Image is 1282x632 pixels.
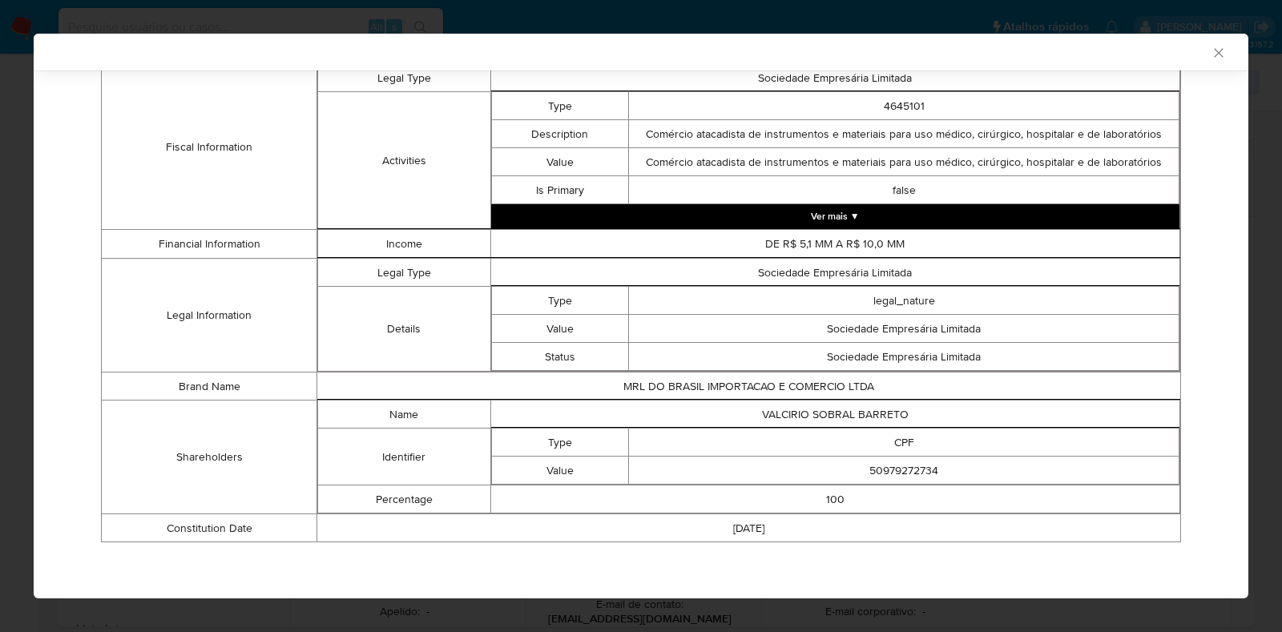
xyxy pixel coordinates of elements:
td: Legal Type [318,259,490,287]
td: Sociedade Empresária Limitada [490,259,1180,287]
button: Expand array [491,204,1180,228]
td: Is Primary [491,176,629,204]
td: Fiscal Information [102,64,317,230]
td: DE R$ 5,1 MM A R$ 10,0 MM [490,230,1180,258]
td: Legal Information [102,259,317,372]
td: Financial Information [102,230,317,259]
td: Details [318,287,490,372]
td: Activities [318,92,490,229]
td: Name [318,401,490,429]
td: CPF [629,429,1179,457]
td: 50979272734 [629,457,1179,485]
td: Brand Name [102,372,317,401]
td: VALCIRIO SOBRAL BARRETO [490,401,1180,429]
td: [DATE] [317,514,1181,542]
td: Sociedade Empresária Limitada [629,343,1179,371]
td: 100 [490,485,1180,513]
td: legal_nature [629,287,1179,315]
td: Value [491,315,629,343]
div: closure-recommendation-modal [34,34,1248,598]
td: Value [491,457,629,485]
td: Comércio atacadista de instrumentos e materiais para uso médico, cirúrgico, hospitalar e de labor... [629,148,1179,176]
button: Fechar a janela [1211,45,1225,59]
td: Type [491,92,629,120]
td: Identifier [318,429,490,485]
td: Sociedade Empresária Limitada [629,315,1179,343]
td: false [629,176,1179,204]
td: Sociedade Empresária Limitada [490,64,1180,92]
td: Type [491,287,629,315]
td: 4645101 [629,92,1179,120]
td: Status [491,343,629,371]
td: Shareholders [102,401,317,514]
td: Income [318,230,490,258]
td: Value [491,148,629,176]
td: Type [491,429,629,457]
td: MRL DO BRASIL IMPORTACAO E COMERCIO LTDA [317,372,1181,401]
td: Percentage [318,485,490,513]
td: Constitution Date [102,514,317,542]
td: Comércio atacadista de instrumentos e materiais para uso médico, cirúrgico, hospitalar e de labor... [629,120,1179,148]
td: Description [491,120,629,148]
td: Legal Type [318,64,490,92]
